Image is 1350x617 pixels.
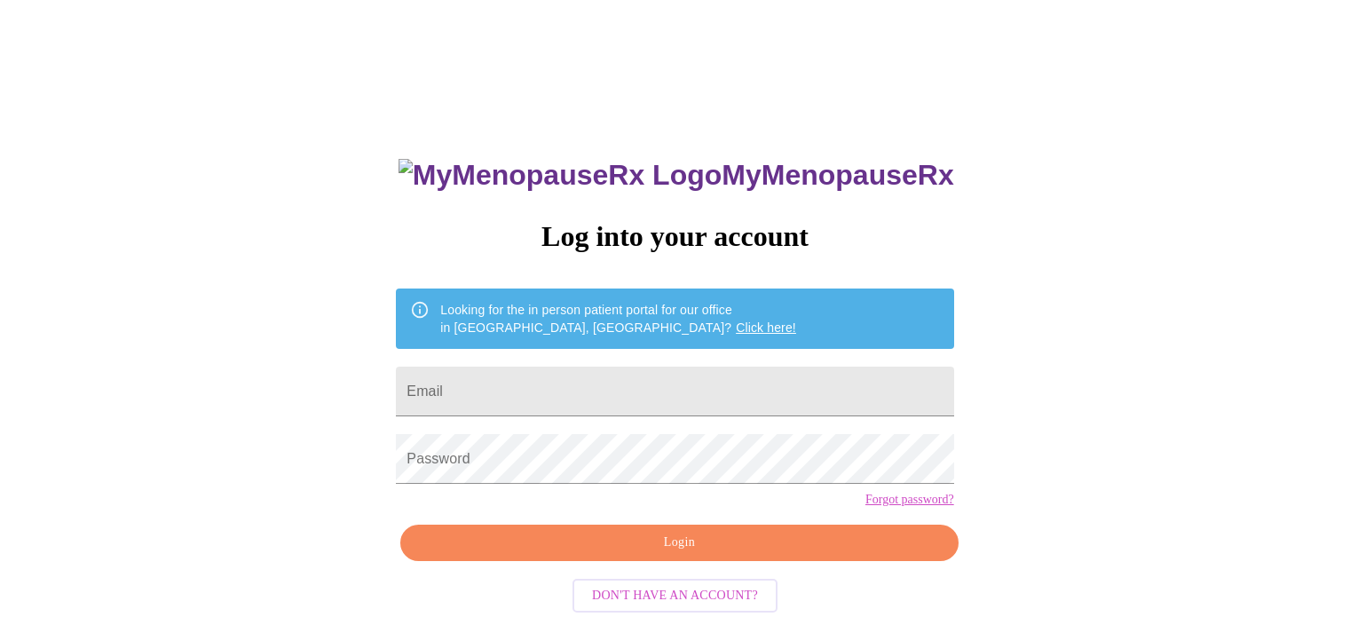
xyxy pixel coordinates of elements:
h3: MyMenopauseRx [399,159,954,192]
span: Don't have an account? [592,585,758,607]
a: Don't have an account? [568,586,782,601]
a: Forgot password? [865,493,954,507]
button: Login [400,525,958,561]
a: Click here! [736,320,796,335]
span: Login [421,532,937,554]
button: Don't have an account? [572,579,778,613]
div: Looking for the in person patient portal for our office in [GEOGRAPHIC_DATA], [GEOGRAPHIC_DATA]? [440,294,796,344]
h3: Log into your account [396,220,953,253]
img: MyMenopauseRx Logo [399,159,722,192]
